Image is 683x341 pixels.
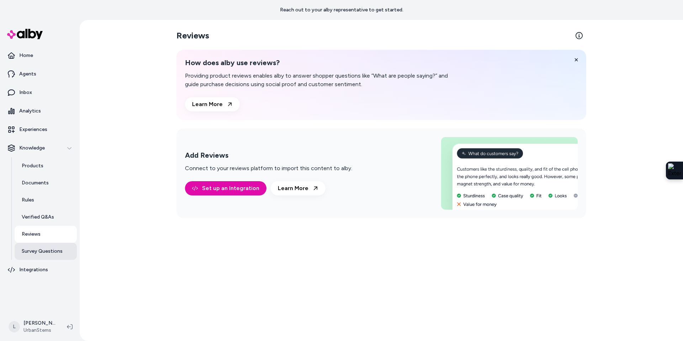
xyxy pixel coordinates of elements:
[185,181,266,195] a: Set up an Integration
[22,162,43,169] p: Products
[19,52,33,59] p: Home
[3,65,77,83] a: Agents
[15,226,77,243] a: Reviews
[271,181,325,195] a: Learn More
[22,196,34,204] p: Rules
[7,29,43,39] img: alby Logo
[185,58,458,67] h2: How does alby use reviews?
[15,174,77,192] a: Documents
[19,107,41,115] p: Analytics
[4,315,61,338] button: L[PERSON_NAME]UrbanStems
[15,192,77,209] a: Rules
[185,97,240,111] a: Learn More
[3,121,77,138] a: Experiences
[280,6,403,14] p: Reach out to your alby representative to get started.
[15,209,77,226] a: Verified Q&As
[3,84,77,101] a: Inbox
[185,72,458,89] p: Providing product reviews enables alby to answer shopper questions like “What are people saying?”...
[15,243,77,260] a: Survey Questions
[3,103,77,120] a: Analytics
[15,157,77,174] a: Products
[22,179,49,187] p: Documents
[3,261,77,278] a: Integrations
[9,321,20,332] span: L
[185,164,352,173] p: Connect to your reviews platform to import this content to alby.
[441,137,578,210] img: Add Reviews
[23,320,55,327] p: [PERSON_NAME]
[19,126,47,133] p: Experiences
[668,163,681,178] img: Extension Icon
[19,70,36,78] p: Agents
[19,266,48,273] p: Integrations
[22,248,63,255] p: Survey Questions
[176,30,209,41] h2: Reviews
[3,47,77,64] a: Home
[22,214,54,221] p: Verified Q&As
[23,327,55,334] span: UrbanStems
[3,140,77,157] button: Knowledge
[19,145,45,152] p: Knowledge
[22,231,41,238] p: Reviews
[19,89,32,96] p: Inbox
[185,151,352,160] h2: Add Reviews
